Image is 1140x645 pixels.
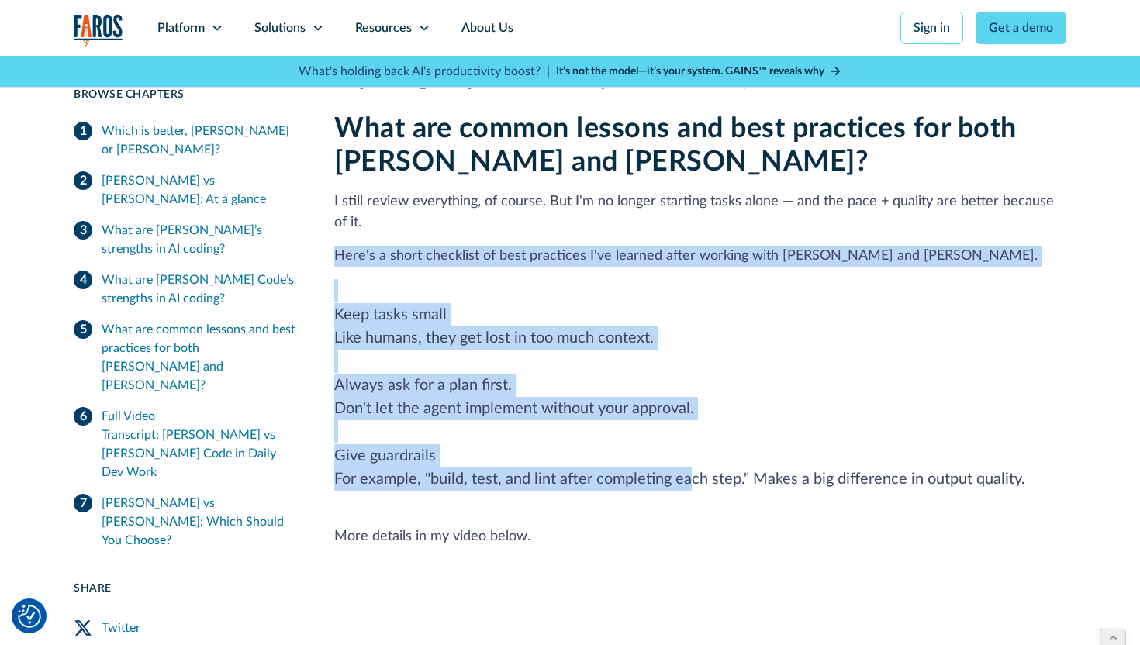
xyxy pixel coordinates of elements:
p: I still review everything, of course. But I'm no longer starting tasks alone — and the pace + qua... [334,191,1066,233]
strong: It’s not the model—it’s your system. GAINS™ reveals why [556,66,824,77]
div: What are [PERSON_NAME] Code’s strengths in AI coding? [102,271,297,308]
div: [PERSON_NAME] vs [PERSON_NAME]: At a glance [102,171,297,209]
a: Full Video Transcript: [PERSON_NAME] vs [PERSON_NAME] Code in Daily Dev Work [74,401,297,488]
a: Get a demo [976,12,1066,44]
span: Always ask for a plan first. [334,378,512,393]
p: What's holding back AI's productivity boost? | [299,62,550,81]
span: Don't let the agent implement without your approval. [334,401,694,416]
a: Which is better, [PERSON_NAME] or [PERSON_NAME]? [74,116,297,165]
a: [PERSON_NAME] vs [PERSON_NAME]: Which Should You Choose? [74,488,297,556]
div: Browse Chapters [74,87,297,103]
span: For example, "build, test, and lint after completing each step." Makes a big difference in output... [334,471,1025,487]
a: Sign in [900,12,963,44]
a: What are [PERSON_NAME]’s strengths in AI coding? [74,215,297,264]
span: Give guardrails [334,448,436,464]
div: Full Video Transcript: [PERSON_NAME] vs [PERSON_NAME] Code in Daily Dev Work [102,407,297,481]
a: What are [PERSON_NAME] Code’s strengths in AI coding? [74,264,297,314]
button: Cookie Settings [18,605,41,628]
h2: What are common lessons and best practices for both [PERSON_NAME] and [PERSON_NAME]? [334,112,1066,179]
span: Keep tasks small [334,307,447,322]
div: Twitter [102,619,140,637]
div: Share [74,581,297,597]
img: Logo of the analytics and reporting company Faros. [74,14,123,46]
a: It’s not the model—it’s your system. GAINS™ reveals why [556,64,841,80]
strong: [PERSON_NAME] has direct access to your local environment [359,76,744,90]
div: Resources [355,19,412,37]
div: Solutions [254,19,306,37]
a: [PERSON_NAME] vs [PERSON_NAME]: At a glance [74,165,297,215]
p: More details in my video below. [334,526,1066,547]
div: [PERSON_NAME] vs [PERSON_NAME]: Which Should You Choose? [102,494,297,550]
div: What are common lessons and best practices for both [PERSON_NAME] and [PERSON_NAME]? [102,320,297,395]
img: Revisit consent button [18,605,41,628]
div: Platform [157,19,205,37]
span: Like humans, they get lost in too much context. [334,330,654,346]
div: What are [PERSON_NAME]’s strengths in AI coding? [102,221,297,258]
a: What are common lessons and best practices for both [PERSON_NAME] and [PERSON_NAME]? [74,314,297,401]
a: home [74,14,123,46]
p: Here's a short checklist of best practices I've learned after working with [PERSON_NAME] and [PER... [334,246,1066,267]
div: Which is better, [PERSON_NAME] or [PERSON_NAME]? [102,122,297,159]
